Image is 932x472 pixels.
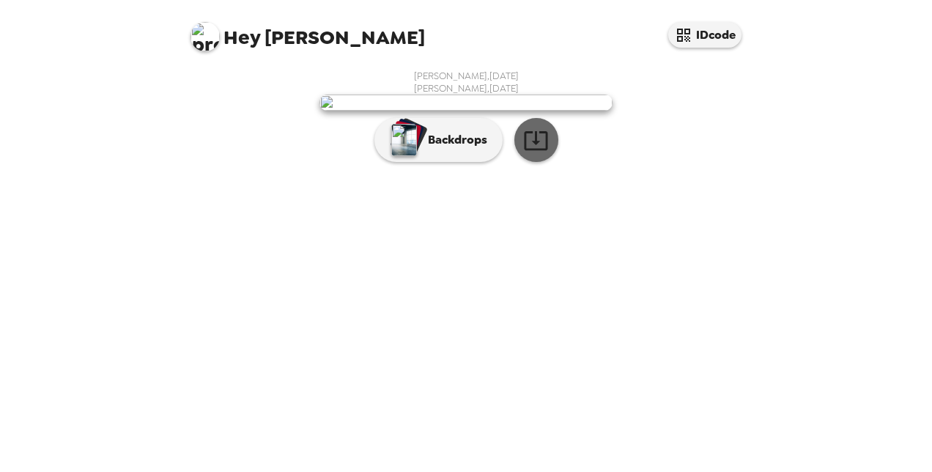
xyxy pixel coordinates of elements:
button: IDcode [668,22,741,48]
span: [PERSON_NAME] , [DATE] [414,70,519,82]
img: profile pic [191,22,220,51]
p: Backdrops [421,131,487,149]
button: Backdrops [374,118,503,162]
span: [PERSON_NAME] , [DATE] [414,82,519,95]
span: Hey [223,24,260,51]
img: user [319,95,613,111]
span: [PERSON_NAME] [191,15,425,48]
